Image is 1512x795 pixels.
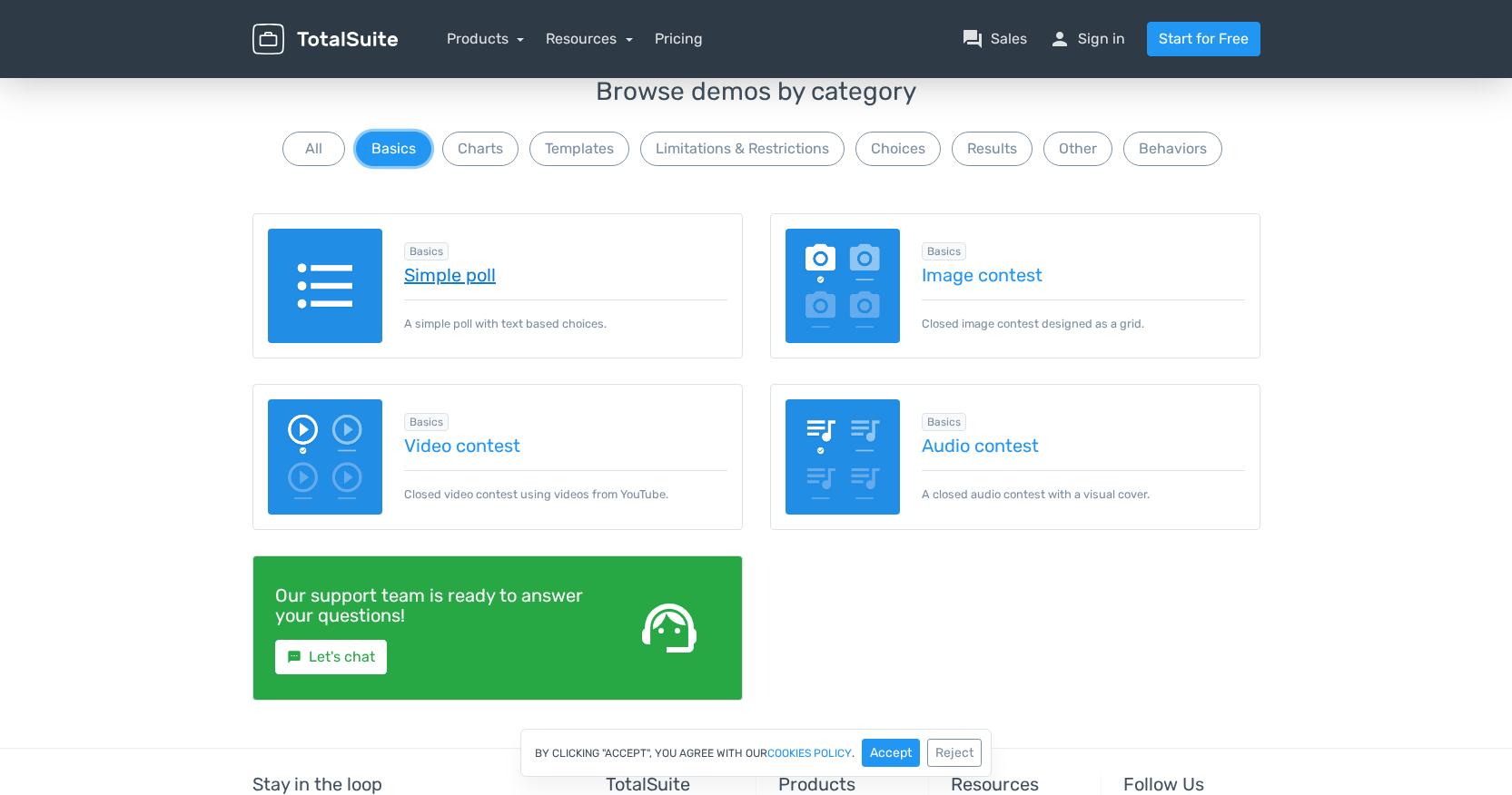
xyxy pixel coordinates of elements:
img: TotalSuite for WordPress [252,24,398,55]
a: Products [447,30,525,47]
a: Video contest [404,436,727,456]
a: cookies policy [767,748,852,759]
img: audio-poll.png.webp [786,399,901,515]
h5: Stay in the loop [252,774,562,794]
button: All [282,132,345,166]
h5: Follow Us [1123,774,1260,794]
span: person [1049,28,1071,50]
span: question_answer [962,28,983,50]
p: Closed image contest designed as a grid. [922,299,1245,332]
p: A simple poll with text based choices. [404,299,727,332]
button: Reject [927,739,982,767]
button: Behaviors [1123,132,1222,166]
a: Resources [546,30,633,47]
button: Results [952,132,1033,166]
h5: Resources [951,774,1087,794]
button: Accept [862,739,920,767]
span: Browse all in Basics [922,242,966,260]
a: Audio contest [922,436,1245,456]
a: smsLet's chat [275,640,387,674]
button: Choices [855,132,941,166]
span: support_agent [637,595,702,661]
a: Pricing [655,28,703,50]
span: Browse all in Basics [404,242,449,260]
button: Other [1043,132,1112,166]
p: Closed video contest using videos from YouTube. [404,470,727,503]
span: Browse all in Basics [404,413,449,431]
small: sms [287,650,301,664]
a: Simple poll [404,265,727,285]
img: image-poll.png.webp [786,229,901,344]
h3: Browse demos by category [252,78,1260,106]
button: Templates [529,132,629,166]
a: personSign in [1049,28,1125,50]
button: Charts [442,132,519,166]
button: Basics [356,132,431,166]
h5: TotalSuite [606,774,742,794]
div: By clicking "Accept", you agree with our . [520,729,992,777]
a: question_answerSales [962,28,1027,50]
button: Limitations & Restrictions [640,132,845,166]
p: A closed audio contest with a visual cover. [922,470,1245,503]
img: video-poll.png.webp [268,399,383,515]
a: Image contest [922,265,1245,285]
a: Start for Free [1147,22,1260,56]
h4: Our support team is ready to answer your questions! [275,585,591,625]
h5: Products [778,774,914,794]
span: Browse all in Basics [922,413,966,431]
img: text-poll.png.webp [268,229,383,344]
